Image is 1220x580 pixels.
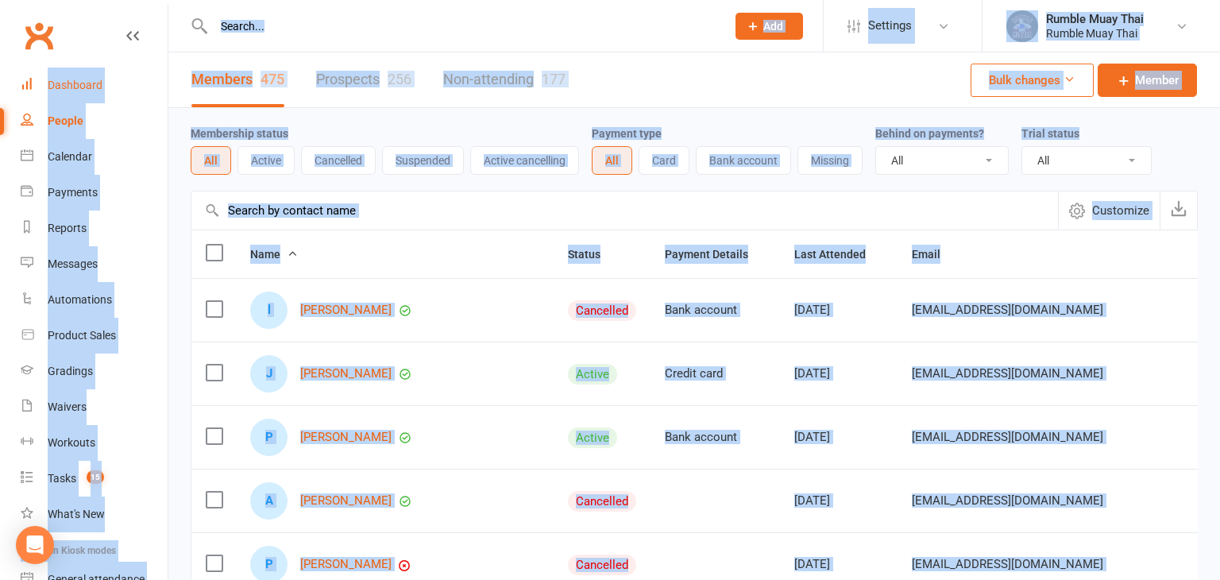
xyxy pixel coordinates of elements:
button: Add [735,13,803,40]
label: Payment type [592,127,662,140]
a: [PERSON_NAME] [300,494,392,508]
span: Add [763,20,783,33]
div: luchas [250,292,288,329]
a: Prospects256 [316,52,411,107]
input: Search... [209,15,715,37]
div: [DATE] [794,494,883,508]
div: Messages [48,257,98,270]
div: [DATE] [794,558,883,571]
a: Clubworx [19,16,59,56]
div: 256 [388,71,411,87]
span: Status [568,248,618,261]
div: Workouts [48,436,95,449]
button: Name [250,245,298,264]
div: Active [568,427,617,448]
a: Member [1098,64,1197,97]
label: Membership status [191,127,288,140]
div: Angus [250,482,288,520]
button: Missing [797,146,863,175]
button: Bank account [696,146,791,175]
span: [EMAIL_ADDRESS][DOMAIN_NAME] [912,549,1103,579]
span: Email [912,248,958,261]
div: Open Intercom Messenger [16,526,54,564]
span: Payment Details [665,248,766,261]
a: People [21,103,168,139]
span: [EMAIL_ADDRESS][DOMAIN_NAME] [912,422,1103,452]
a: Non-attending177 [443,52,566,107]
div: 177 [542,71,566,87]
span: Last Attended [794,248,883,261]
div: Automations [48,293,112,306]
span: Customize [1092,201,1149,220]
div: Payments [48,186,98,199]
div: Peter [250,419,288,456]
button: All [191,146,231,175]
div: Tasks [48,472,76,485]
a: Calendar [21,139,168,175]
div: Dashboard [48,79,102,91]
img: thumb_image1688088946.png [1006,10,1038,42]
div: What's New [48,508,105,520]
a: [PERSON_NAME] [300,304,392,317]
input: Search by contact name [191,191,1058,230]
span: Settings [868,8,912,44]
span: [EMAIL_ADDRESS][DOMAIN_NAME] [912,485,1103,516]
button: Email [912,245,958,264]
button: Customize [1058,191,1160,230]
a: Payments [21,175,168,211]
a: Dashboard [21,68,168,103]
a: Messages [21,246,168,282]
div: [DATE] [794,304,883,317]
a: Reports [21,211,168,246]
div: Cancelled [568,300,636,321]
div: Calendar [48,150,92,163]
div: Product Sales [48,329,116,342]
a: Members475 [191,52,284,107]
div: Credit card [665,367,766,381]
button: Suspended [382,146,464,175]
a: What's New [21,497,168,532]
button: Active [237,146,295,175]
div: People [48,114,83,127]
button: Active cancelling [470,146,579,175]
div: Jacob [250,355,288,392]
a: Workouts [21,425,168,461]
div: 475 [261,71,284,87]
div: Cancelled [568,555,636,575]
button: Card [639,146,689,175]
div: Bank account [665,431,766,444]
div: Gradings [48,365,93,377]
div: Cancelled [568,491,636,512]
div: Reports [48,222,87,234]
button: All [592,146,632,175]
label: Behind on payments? [875,127,984,140]
div: Waivers [48,400,87,413]
div: Rumble Muay Thai [1046,12,1144,26]
button: Last Attended [794,245,883,264]
a: Waivers [21,389,168,425]
span: Member [1135,71,1179,90]
label: Trial status [1021,127,1079,140]
a: [PERSON_NAME] [300,367,392,381]
div: Active [568,364,617,385]
span: [EMAIL_ADDRESS][DOMAIN_NAME] [912,358,1103,389]
button: Status [568,245,618,264]
span: 15 [87,470,104,484]
a: Automations [21,282,168,318]
span: [EMAIL_ADDRESS][DOMAIN_NAME] [912,295,1103,325]
a: Product Sales [21,318,168,354]
div: Rumble Muay Thai [1046,26,1144,41]
button: Bulk changes [971,64,1094,97]
span: Name [250,248,298,261]
a: [PERSON_NAME] [300,431,392,444]
div: [DATE] [794,431,883,444]
button: Payment Details [665,245,766,264]
a: [PERSON_NAME] [300,558,392,571]
a: Tasks 15 [21,461,168,497]
div: [DATE] [794,367,883,381]
a: Gradings [21,354,168,389]
div: Bank account [665,304,766,317]
button: Cancelled [301,146,376,175]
